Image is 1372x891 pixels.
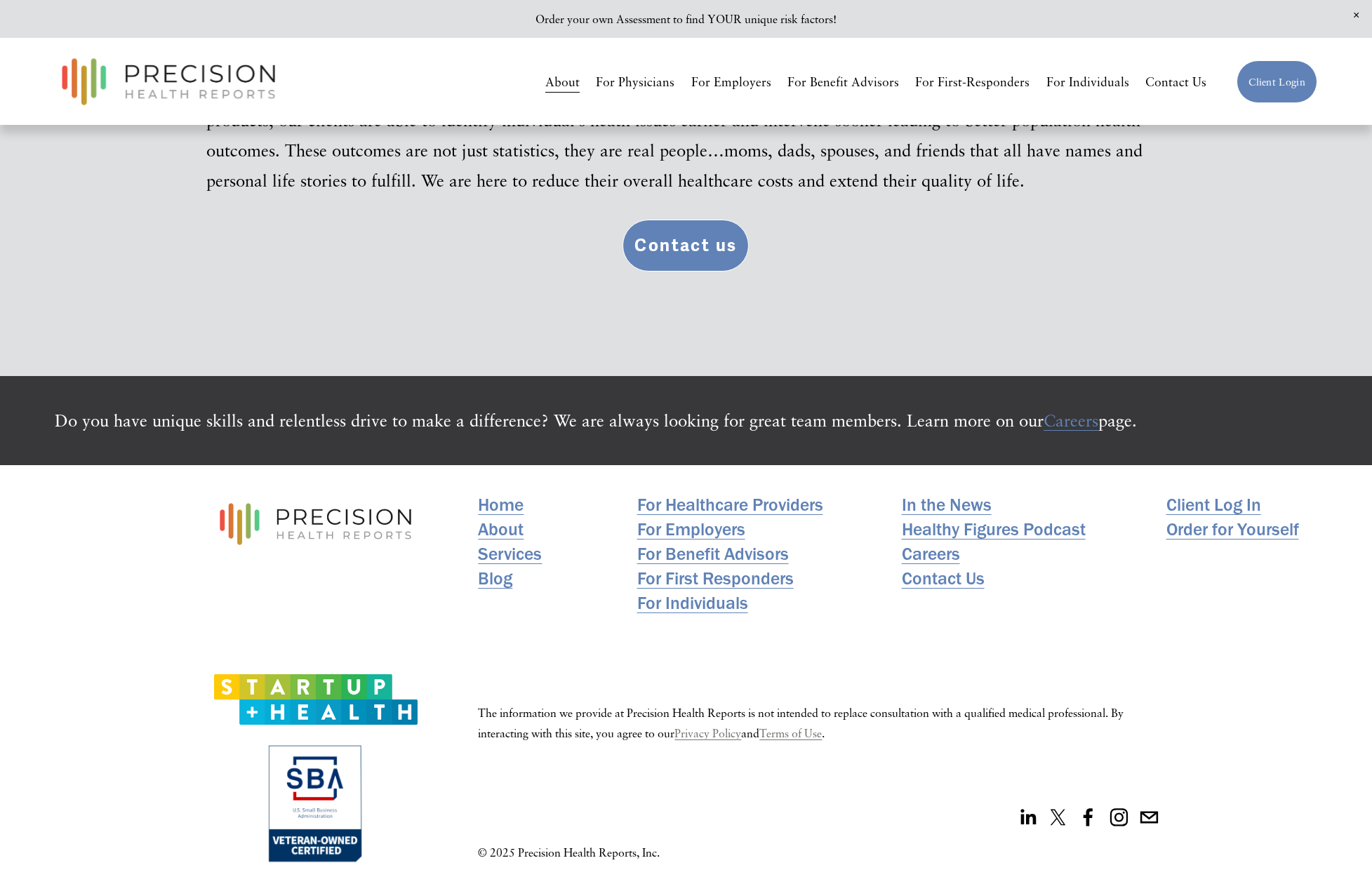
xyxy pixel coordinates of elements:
a: For Healthcare Providers [637,493,823,517]
a: For Benefit Advisors [787,69,899,94]
a: linkedin-unauth [1018,808,1037,827]
a: Privacy Policy [674,723,741,744]
a: In the News [902,493,992,517]
a: Blog [478,566,512,591]
a: Healthy Figures Podcast [902,517,1086,542]
a: Instagram [1110,808,1128,827]
a: Careers [1044,410,1098,430]
iframe: Chat Widget [1302,824,1372,891]
a: Client Log In [1166,493,1261,517]
img: Precision Health Reports [55,52,282,112]
a: For First-Responders [915,69,1030,94]
a: For Physicians [596,69,674,94]
a: For Benefit Advisors [637,542,789,566]
a: Services [478,542,542,566]
a: Order for Yourself [1166,517,1299,542]
a: Contact us [622,220,749,272]
a: For Employers [637,517,745,542]
a: For Individuals [637,591,748,615]
a: Facebook [1079,808,1098,827]
a: Client Login [1237,60,1317,103]
a: About [545,69,580,94]
p: The information we provide at Precision Health Reports is not intended to replace consultation wi... [478,703,1158,744]
a: For Employers [691,69,771,94]
p: Do you have unique skills and relentless drive to make a difference? We are always looking for gr... [55,406,1317,436]
a: Careers [902,542,960,566]
a: support@precisionhealhreports.com [1140,808,1159,827]
a: For First Responders [637,566,794,591]
a: For Individuals [1046,69,1129,94]
a: About [478,517,524,542]
a: Terms of Use [759,723,822,744]
p: © 2025 Precision Health Reports, Inc. [478,843,787,863]
a: Home [478,493,524,517]
a: X [1048,808,1067,827]
a: Contact Us [902,566,985,591]
p: We thrive on the belief that we are making metabolic and cardiovascual health issues easier to id... [206,74,1166,196]
a: Contact Us [1145,69,1206,94]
